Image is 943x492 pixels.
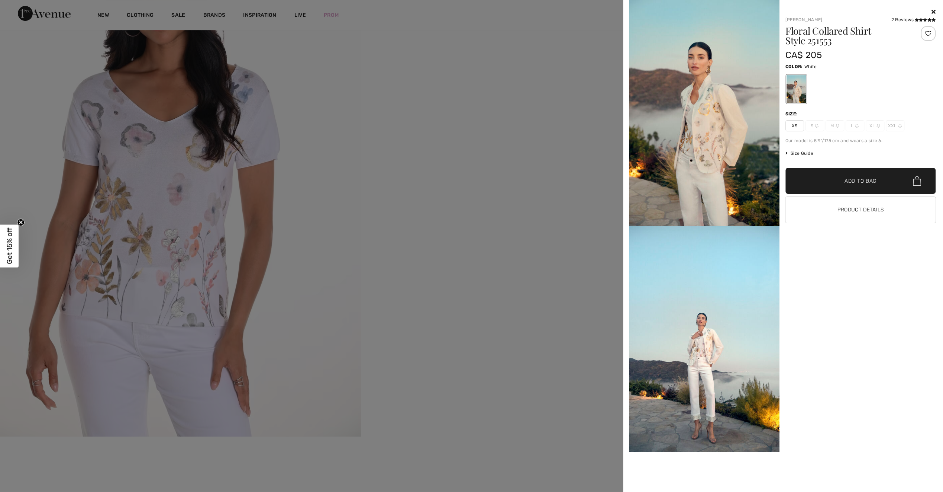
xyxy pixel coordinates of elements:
[785,120,804,131] span: XS
[804,64,817,69] span: White
[785,137,936,144] div: Our model is 5'9"/175 cm and wears a size 6.
[836,124,839,128] img: ring-m.svg
[898,124,902,128] img: ring-m.svg
[785,168,936,194] button: Add to Bag
[886,120,904,131] span: XXL
[785,111,800,117] div: Size:
[815,124,818,128] img: ring-m.svg
[846,120,864,131] span: L
[844,177,876,185] span: Add to Bag
[629,226,779,452] img: frank-lyman-sweaters-cardigans-white_6281251553_1_25da_search.jpg
[785,64,803,69] span: Color:
[913,176,921,186] img: Bag.svg
[786,75,805,103] div: White
[805,120,824,131] span: S
[855,124,859,128] img: ring-m.svg
[876,124,880,128] img: ring-m.svg
[5,228,14,264] span: Get 15% off
[785,197,936,223] button: Product Details
[16,5,32,12] span: Chat
[891,16,936,23] div: 2 Reviews
[785,50,822,60] span: CA$ 205
[785,26,911,45] h1: Floral Collared Shirt Style 251553
[826,120,844,131] span: M
[785,150,813,157] span: Size Guide
[17,219,25,226] button: Close teaser
[866,120,884,131] span: XL
[785,17,823,22] a: [PERSON_NAME]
